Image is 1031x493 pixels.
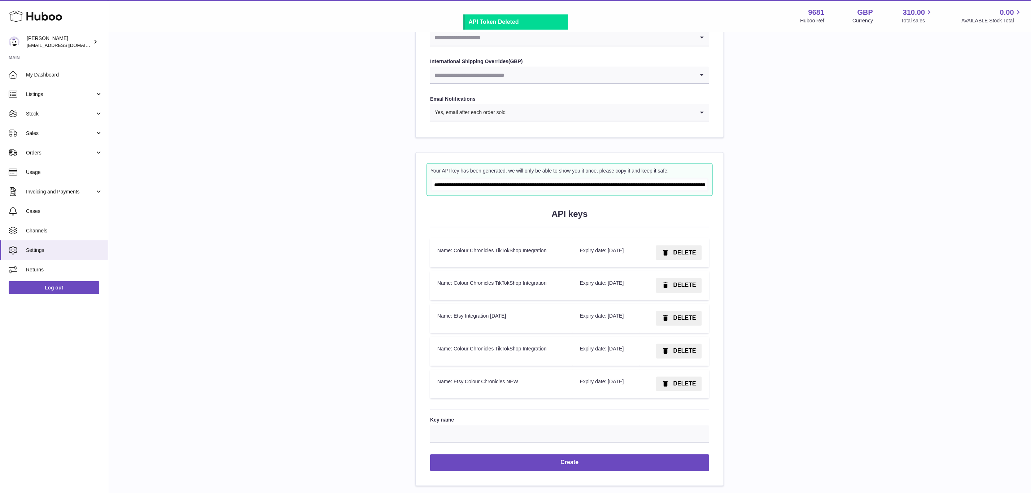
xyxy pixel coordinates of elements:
span: Total sales [901,17,933,24]
input: Search for option [506,104,695,121]
span: DELETE [673,282,696,288]
button: DELETE [656,311,702,326]
span: Yes, email after each order sold [430,104,506,121]
a: Log out [9,281,99,294]
span: DELETE [673,249,696,256]
button: DELETE [656,344,702,359]
span: Channels [26,227,102,234]
div: Search for option [430,29,709,47]
span: [EMAIL_ADDRESS][DOMAIN_NAME] [27,42,106,48]
td: Name: Colour Chronicles TikTokShop Integration [430,337,573,366]
button: DELETE [656,278,702,293]
strong: GBP [857,8,873,17]
input: Search for option [430,29,695,46]
button: DELETE [656,245,702,260]
td: Name: Colour Chronicles TikTokShop Integration [430,238,573,267]
button: DELETE [656,377,702,392]
span: ( ) [508,58,523,64]
a: 0.00 AVAILABLE Stock Total [961,8,1022,24]
td: Expiry date: [DATE] [573,304,640,333]
span: Listings [26,91,95,98]
td: Name: Etsy Integration [DATE] [430,304,573,333]
span: Sales [26,130,95,137]
label: International Shipping Overrides [430,58,709,65]
td: Expiry date: [DATE] [573,271,640,300]
span: Usage [26,169,102,176]
button: Create [430,454,709,471]
span: Invoicing and Payments [26,188,95,195]
span: My Dashboard [26,71,102,78]
span: AVAILABLE Stock Total [961,17,1022,24]
div: Currency [853,17,873,24]
span: Settings [26,247,102,254]
div: Search for option [430,104,709,122]
label: Email Notifications [430,96,709,102]
span: DELETE [673,315,696,321]
span: Orders [26,149,95,156]
img: internalAdmin-9681@internal.huboo.com [9,36,19,47]
span: DELETE [673,348,696,354]
a: 310.00 Total sales [901,8,933,24]
div: Your API key has been generated, we will only be able to show you it once, please copy it and kee... [431,167,709,174]
td: Name: Colour Chronicles TikTokShop Integration [430,271,573,300]
span: DELETE [673,381,696,387]
td: Expiry date: [DATE] [573,337,640,366]
strong: GBP [510,58,521,64]
div: API Token Deleted [469,18,564,26]
h2: API keys [430,208,709,220]
td: Expiry date: [DATE] [573,370,640,399]
span: 0.00 [1000,8,1014,17]
span: Stock [26,110,95,117]
strong: 9681 [808,8,825,17]
td: Expiry date: [DATE] [573,238,640,267]
div: Huboo Ref [800,17,825,24]
span: Cases [26,208,102,215]
td: Name: Etsy Colour Chronicles NEW [430,370,573,399]
div: Search for option [430,67,709,84]
input: Search for option [430,67,695,83]
span: Returns [26,266,102,273]
span: 310.00 [903,8,925,17]
div: [PERSON_NAME] [27,35,92,49]
label: Key name [430,417,709,424]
